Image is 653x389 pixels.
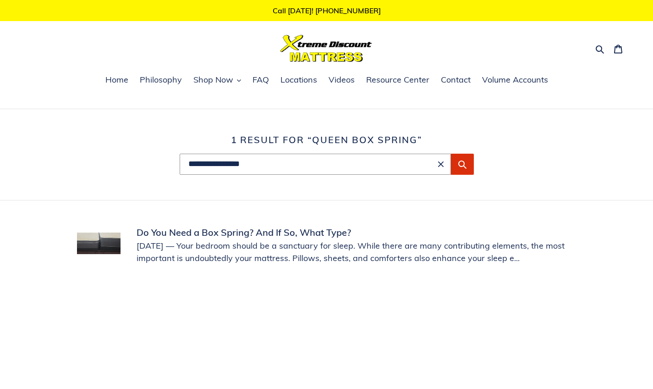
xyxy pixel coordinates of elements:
button: Clear search term [435,159,446,170]
a: Volume Accounts [477,73,553,87]
button: Submit [451,154,474,175]
a: Contact [436,73,475,87]
span: Volume Accounts [482,74,548,85]
img: Xtreme Discount Mattress [280,35,372,62]
span: Shop Now [193,74,233,85]
input: Search [180,154,451,175]
span: Contact [441,74,471,85]
h1: 1 result for “queen box spring” [77,134,576,145]
span: Home [105,74,128,85]
a: Home [101,73,133,87]
button: Shop Now [189,73,246,87]
span: Resource Center [366,74,429,85]
span: Videos [329,74,355,85]
span: FAQ [252,74,269,85]
span: Philosophy [140,74,182,85]
a: Locations [276,73,322,87]
a: FAQ [248,73,274,87]
a: Resource Center [362,73,434,87]
span: Locations [280,74,317,85]
a: Videos [324,73,359,87]
a: Philosophy [135,73,187,87]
